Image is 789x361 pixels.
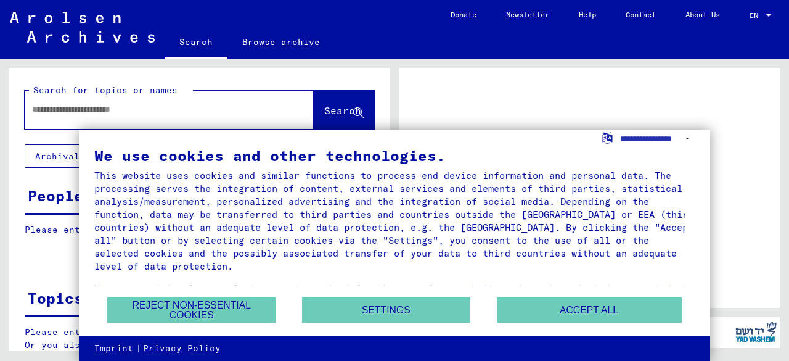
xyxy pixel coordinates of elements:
[143,342,221,355] a: Privacy Policy
[33,85,178,96] mat-label: Search for topics or names
[302,297,470,323] button: Settings
[25,326,374,352] p: Please enter a search term or set filters to get results. Or you also can browse the manually.
[28,287,83,309] div: Topics
[314,91,374,129] button: Search
[733,317,779,347] img: yv_logo.png
[227,27,335,57] a: Browse archive
[165,27,227,59] a: Search
[25,144,155,168] button: Archival tree units
[28,185,83,207] div: People
[94,169,695,273] div: This website uses cookies and similar functions to process end device information and personal da...
[107,297,276,323] button: Reject non-essential cookies
[94,148,695,163] div: We use cookies and other technologies.
[497,297,682,323] button: Accept all
[25,223,374,236] p: Please enter a search term or set filters to get results.
[10,12,155,43] img: Arolsen_neg.svg
[324,104,361,117] span: Search
[94,342,133,355] a: Imprint
[750,11,763,20] span: EN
